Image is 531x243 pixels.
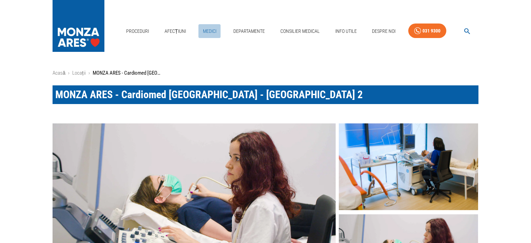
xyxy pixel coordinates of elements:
[88,69,90,77] li: ›
[422,27,440,35] div: 031 9300
[55,88,363,101] span: MONZA ARES - Cardiomed [GEOGRAPHIC_DATA] - [GEOGRAPHIC_DATA] 2
[93,69,162,77] p: MONZA ARES - Cardiomed [GEOGRAPHIC_DATA] - [GEOGRAPHIC_DATA] 2
[68,69,69,77] li: ›
[53,70,65,76] a: Acasă
[408,24,446,38] a: 031 9300
[53,69,478,77] nav: breadcrumb
[72,70,85,76] a: Locații
[123,24,152,38] a: Proceduri
[369,24,398,38] a: Despre Noi
[162,24,189,38] a: Afecțiuni
[231,24,268,38] a: Departamente
[278,24,323,38] a: Consilier Medical
[333,24,360,38] a: Info Utile
[339,123,478,210] img: Servicii medicale Cardiomed Cluj Napoca - Strada Galati Nr. 2
[198,24,221,38] a: Medici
